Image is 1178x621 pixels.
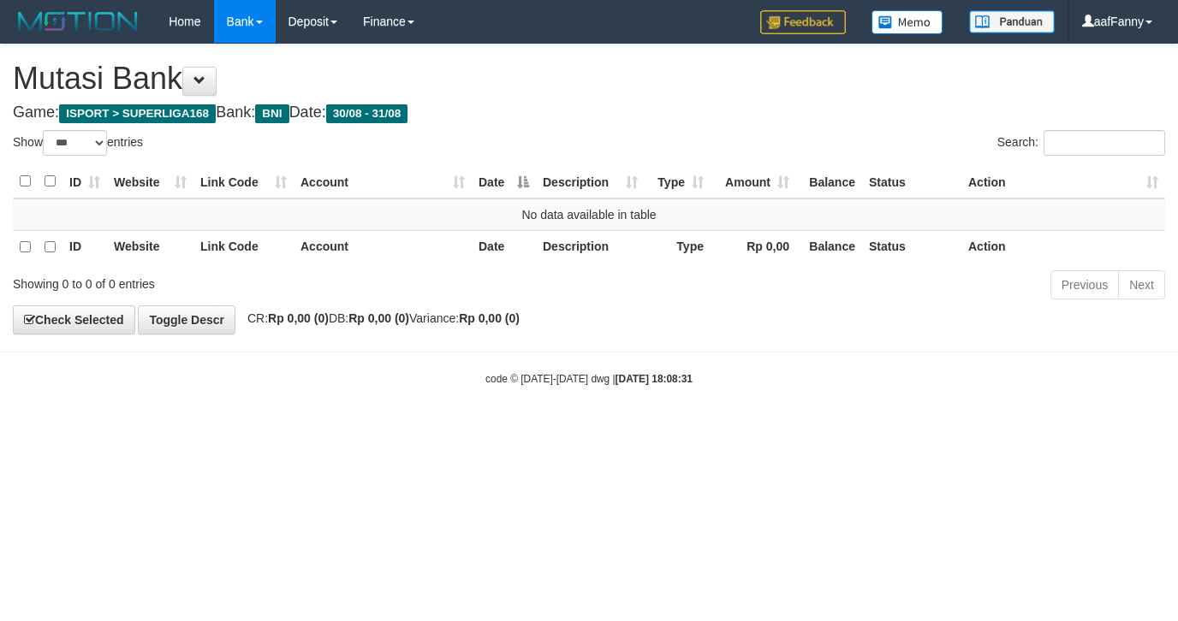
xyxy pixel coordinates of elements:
[62,230,107,263] th: ID
[796,165,862,198] th: Balance
[472,230,536,263] th: Date
[255,104,289,123] span: BNI
[59,104,216,123] span: ISPORT > SUPERLIGA168
[13,198,1165,231] td: No data available in table
[536,230,645,263] th: Description
[997,130,1165,156] label: Search:
[961,165,1165,198] th: Action: activate to sort column ascending
[239,311,520,325] span: CR: DB: Variance:
[872,10,943,34] img: Button%20Memo.svg
[1044,130,1165,156] input: Search:
[138,305,235,334] a: Toggle Descr
[616,373,693,385] strong: [DATE] 18:08:31
[107,230,193,263] th: Website
[13,104,1165,121] h4: Game: Bank: Date:
[294,165,472,198] th: Account: activate to sort column ascending
[348,311,409,325] strong: Rp 0,00 (0)
[43,130,107,156] select: Showentries
[796,230,862,263] th: Balance
[193,230,294,263] th: Link Code
[13,9,143,34] img: MOTION_logo.png
[485,373,693,385] small: code © [DATE]-[DATE] dwg |
[1118,270,1165,299] a: Next
[1050,270,1119,299] a: Previous
[961,230,1165,263] th: Action
[13,130,143,156] label: Show entries
[862,230,961,263] th: Status
[862,165,961,198] th: Status
[13,62,1165,96] h1: Mutasi Bank
[472,165,536,198] th: Date: activate to sort column descending
[268,311,329,325] strong: Rp 0,00 (0)
[62,165,107,198] th: ID: activate to sort column ascending
[107,165,193,198] th: Website: activate to sort column ascending
[13,269,478,293] div: Showing 0 to 0 of 0 entries
[536,165,645,198] th: Description: activate to sort column ascending
[645,165,711,198] th: Type: activate to sort column ascending
[193,165,294,198] th: Link Code: activate to sort column ascending
[969,10,1055,33] img: panduan.png
[459,311,520,325] strong: Rp 0,00 (0)
[326,104,408,123] span: 30/08 - 31/08
[711,230,796,263] th: Rp 0,00
[645,230,711,263] th: Type
[760,10,846,34] img: Feedback.jpg
[13,305,135,334] a: Check Selected
[711,165,796,198] th: Amount: activate to sort column ascending
[294,230,472,263] th: Account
